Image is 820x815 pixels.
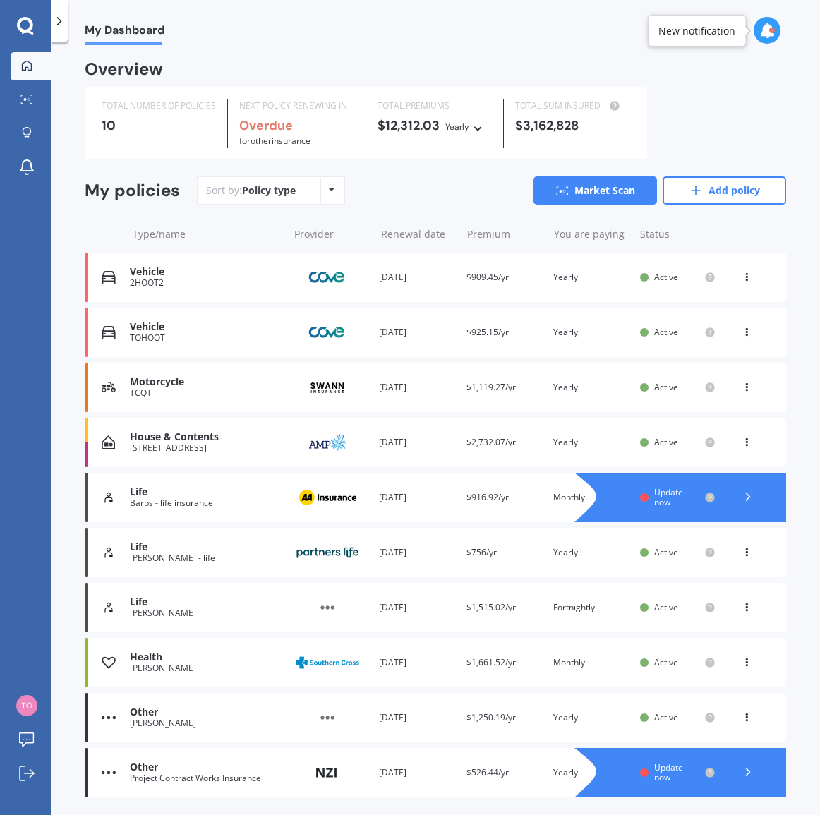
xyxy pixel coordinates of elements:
[130,278,281,288] div: 2HOOT2
[663,176,786,205] a: Add policy
[130,321,281,333] div: Vehicle
[102,325,116,339] img: Vehicle
[467,227,543,241] div: Premium
[102,656,116,670] img: Health
[379,380,454,394] div: [DATE]
[292,429,363,456] img: AMP
[379,325,454,339] div: [DATE]
[533,176,657,205] a: Market Scan
[292,594,363,621] img: Other
[130,388,281,398] div: TCQT
[292,319,363,346] img: Cove
[102,270,116,284] img: Vehicle
[379,490,454,505] div: [DATE]
[379,545,454,560] div: [DATE]
[379,600,454,615] div: [DATE]
[130,663,281,673] div: [PERSON_NAME]
[654,486,683,508] span: Update now
[292,484,363,511] img: AA
[102,490,116,505] img: Life
[381,227,457,241] div: Renewal date
[292,759,363,786] img: NZI
[102,600,116,615] img: Life
[130,651,281,663] div: Health
[239,117,293,134] b: Overdue
[239,99,354,113] div: NEXT POLICY RENEWING IN
[466,326,509,338] span: $925.15/yr
[242,183,296,198] div: Policy type
[130,486,281,498] div: Life
[379,435,454,449] div: [DATE]
[379,270,454,284] div: [DATE]
[102,380,116,394] img: Motorcycle
[658,24,735,38] div: New notification
[553,435,629,449] div: Yearly
[466,436,516,448] span: $2,732.07/yr
[292,649,363,676] img: Southern Cross
[466,656,516,668] span: $1,661.52/yr
[85,62,163,76] div: Overview
[553,380,629,394] div: Yearly
[654,381,678,393] span: Active
[554,227,629,241] div: You are paying
[553,711,629,725] div: Yearly
[654,436,678,448] span: Active
[553,545,629,560] div: Yearly
[379,711,454,725] div: [DATE]
[553,766,629,780] div: Yearly
[239,135,310,147] span: for Other insurance
[102,766,116,780] img: Other
[654,711,678,723] span: Active
[553,325,629,339] div: Yearly
[445,120,469,134] div: Yearly
[466,546,497,558] span: $756/yr
[102,435,115,449] img: House & Contents
[654,326,678,338] span: Active
[515,119,629,133] div: $3,162,828
[466,601,516,613] span: $1,515.02/yr
[130,333,281,343] div: TOHOOT
[130,608,281,618] div: [PERSON_NAME]
[102,119,216,133] div: 10
[292,539,363,566] img: Partners Life
[553,656,629,670] div: Monthly
[515,99,629,113] div: TOTAL SUM INSURED
[130,596,281,608] div: Life
[130,706,281,718] div: Other
[130,376,281,388] div: Motorcycle
[654,761,683,783] span: Update now
[292,704,363,731] img: Other
[85,181,180,201] div: My policies
[130,541,281,553] div: Life
[553,600,629,615] div: Fortnightly
[130,553,281,563] div: [PERSON_NAME] - life
[206,183,296,198] div: Sort by:
[102,545,116,560] img: Life
[130,761,281,773] div: Other
[130,431,281,443] div: House & Contents
[466,711,516,723] span: $1,250.19/yr
[102,711,116,725] img: Other
[466,271,509,283] span: $909.45/yr
[130,718,281,728] div: [PERSON_NAME]
[379,766,454,780] div: [DATE]
[294,227,370,241] div: Provider
[378,119,492,134] div: $12,312.03
[130,443,281,453] div: [STREET_ADDRESS]
[130,266,281,278] div: Vehicle
[133,227,283,241] div: Type/name
[378,99,492,113] div: TOTAL PREMIUMS
[553,490,629,505] div: Monthly
[102,99,216,113] div: TOTAL NUMBER OF POLICIES
[130,498,281,508] div: Barbs - life insurance
[553,270,629,284] div: Yearly
[654,546,678,558] span: Active
[466,381,516,393] span: $1,119.27/yr
[292,375,363,399] img: Swann
[654,601,678,613] span: Active
[85,23,164,42] span: My Dashboard
[130,773,281,783] div: Project Contract Works Insurance
[292,264,363,291] img: Cove
[16,695,37,716] img: fb91e7276346e9af1b553d48017d3697
[379,656,454,670] div: [DATE]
